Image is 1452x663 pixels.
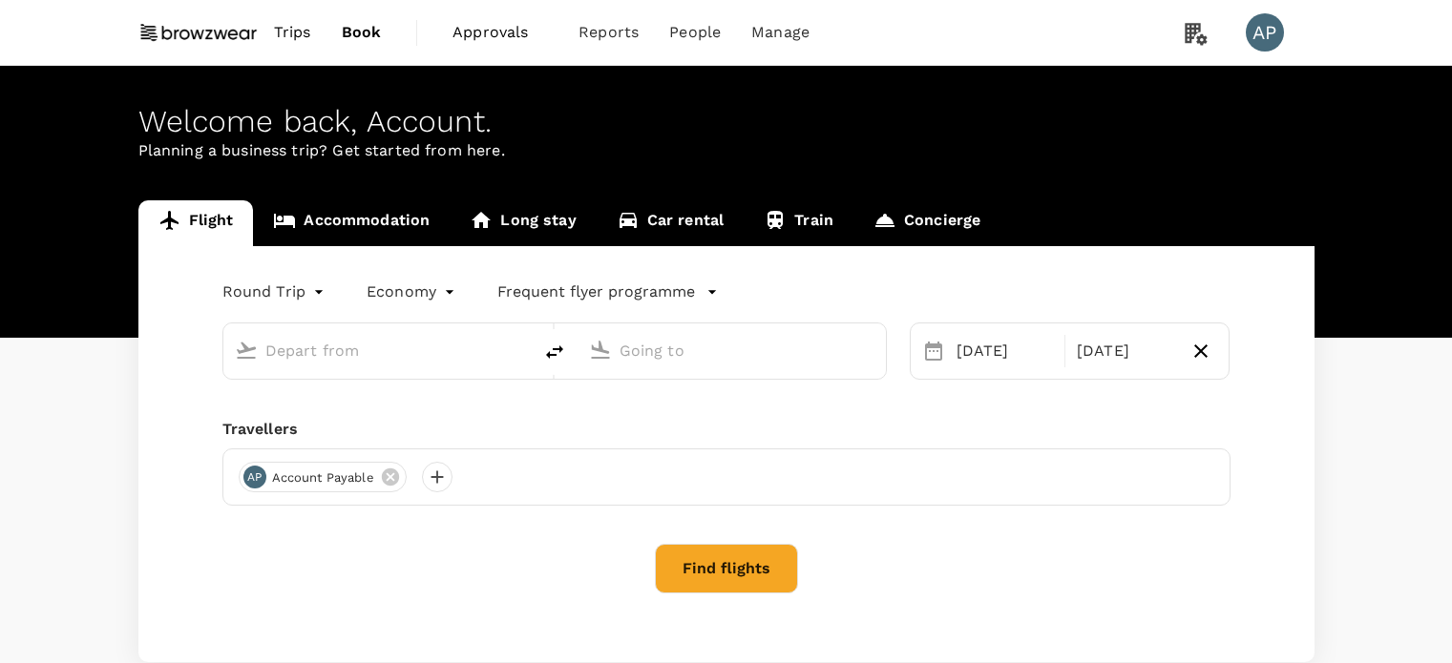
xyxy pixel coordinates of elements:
a: Long stay [450,200,596,246]
span: Approvals [452,21,548,44]
div: Economy [367,277,459,307]
div: Round Trip [222,277,329,307]
div: APAccount Payable [239,462,407,492]
span: Account Payable [261,468,386,487]
a: Car rental [597,200,745,246]
span: Book [342,21,382,44]
img: Browzwear Solutions Pte Ltd [138,11,259,53]
button: Frequent flyer programme [497,280,718,303]
p: Frequent flyer programme [497,280,695,303]
button: delete [532,329,578,375]
button: Open [873,348,876,352]
button: Open [518,348,522,352]
a: Accommodation [253,200,450,246]
span: Manage [751,21,810,44]
div: [DATE] [1069,332,1181,370]
p: Planning a business trip? Get started from here. [138,139,1315,162]
span: People [669,21,721,44]
div: Travellers [222,418,1231,441]
span: Trips [274,21,311,44]
span: Reports [579,21,639,44]
a: Flight [138,200,254,246]
div: [DATE] [949,332,1061,370]
a: Concierge [853,200,1000,246]
button: Find flights [655,544,798,593]
input: Depart from [265,336,492,365]
input: Going to [620,336,846,365]
div: AP [1246,13,1284,52]
a: Train [744,200,853,246]
div: Welcome back , Account . [138,104,1315,139]
div: AP [243,466,266,488]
